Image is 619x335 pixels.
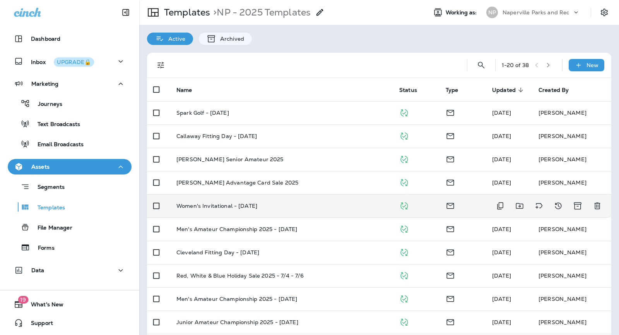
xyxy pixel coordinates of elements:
[176,87,192,93] span: Name
[8,31,132,47] button: Dashboard
[446,155,455,162] span: Email
[31,57,94,66] p: Inbox
[399,318,409,325] span: Published
[446,295,455,302] span: Email
[512,198,527,214] button: Move to folder
[31,81,58,87] p: Marketing
[532,287,611,311] td: [PERSON_NAME]
[8,239,132,256] button: Forms
[8,178,132,195] button: Segments
[176,203,257,209] p: Women's Invitational - [DATE]
[176,226,298,232] p: Men's Amateur Championship 2025 - [DATE]
[176,156,284,162] p: [PERSON_NAME] Senior Amateur 2025
[399,295,409,302] span: Published
[587,62,598,68] p: New
[446,318,455,325] span: Email
[492,272,511,279] span: Pam Borrisove
[176,86,202,93] span: Name
[399,248,409,255] span: Published
[446,178,455,185] span: Email
[8,262,132,278] button: Data
[532,218,611,241] td: [PERSON_NAME]
[532,148,611,171] td: [PERSON_NAME]
[551,198,566,214] button: View Changelog
[492,198,508,214] button: Duplicate
[8,116,132,132] button: Text Broadcasts
[492,249,511,256] span: Rachael Owen
[502,62,529,68] div: 1 - 20 of 38
[30,121,80,128] p: Text Broadcasts
[503,9,569,16] p: Naperville Parks and Rec
[492,156,511,163] span: Rachael Owen
[446,225,455,232] span: Email
[539,87,569,93] span: Created By
[8,219,132,235] button: File Manager
[492,295,511,302] span: Rachael Owen
[399,271,409,278] span: Published
[8,136,132,152] button: Email Broadcasts
[8,54,132,69] button: InboxUPGRADE🔒
[23,301,63,311] span: What's New
[492,133,511,140] span: Rachael Owen
[446,86,469,93] span: Type
[474,57,489,73] button: Search Templates
[446,271,455,278] span: Email
[8,159,132,174] button: Assets
[18,296,28,304] span: 19
[597,5,611,19] button: Settings
[210,7,311,18] p: NP - 2025 Templates
[30,141,84,149] p: Email Broadcasts
[23,320,53,329] span: Support
[31,164,50,170] p: Assets
[492,86,526,93] span: Updated
[8,199,132,215] button: Templates
[8,297,132,312] button: 19What's New
[176,249,259,256] p: Cleveland Fitting Day - [DATE]
[176,296,298,302] p: Men's Amateur Championship 2025 - [DATE]
[446,248,455,255] span: Email
[161,7,210,18] p: Templates
[570,198,586,214] button: Archive
[446,202,455,209] span: Email
[164,36,185,42] p: Active
[532,264,611,287] td: [PERSON_NAME]
[153,57,169,73] button: Filters
[446,132,455,139] span: Email
[446,9,479,16] span: Working as:
[399,86,427,93] span: Status
[399,178,409,185] span: Published
[8,95,132,112] button: Journeys
[31,36,60,42] p: Dashboard
[446,87,458,93] span: Type
[176,319,298,325] p: Junior Amateur Championship 2025 - [DATE]
[532,311,611,334] td: [PERSON_NAME]
[176,180,298,186] p: [PERSON_NAME] Advantage Card Sale 2025
[8,76,132,92] button: Marketing
[176,110,229,116] p: Spark Golf - [DATE]
[30,101,62,108] p: Journeys
[532,124,611,148] td: [PERSON_NAME]
[492,87,516,93] span: Updated
[216,36,244,42] p: Archived
[399,202,409,209] span: Published
[532,241,611,264] td: [PERSON_NAME]
[176,273,304,279] p: Red, White & Blue Holiday Sale 2025 - 7/4 - 7/6
[30,224,72,232] p: File Manager
[399,155,409,162] span: Published
[399,225,409,232] span: Published
[30,204,65,212] p: Templates
[30,184,65,192] p: Segments
[492,109,511,116] span: Rachael Owen
[492,179,511,186] span: Rachael Owen
[446,109,455,116] span: Email
[115,5,137,20] button: Collapse Sidebar
[492,319,511,326] span: Rachael Owen
[531,198,547,214] button: Add tags
[532,101,611,124] td: [PERSON_NAME]
[8,315,132,331] button: Support
[30,245,55,252] p: Forms
[54,57,94,67] button: UPGRADE🔒
[486,7,498,18] div: NP
[492,226,511,233] span: Rachael Owen
[532,171,611,194] td: [PERSON_NAME]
